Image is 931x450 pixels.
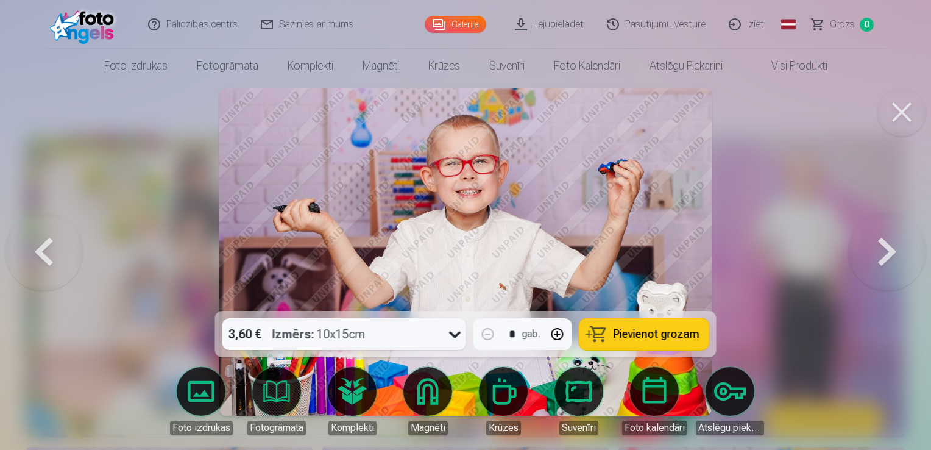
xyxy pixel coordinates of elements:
[579,318,709,350] button: Pievienot grozam
[622,421,687,435] div: Foto kalendāri
[247,421,306,435] div: Fotogrāmata
[167,367,235,435] a: Foto izdrukas
[182,49,273,83] a: Fotogrāmata
[90,49,182,83] a: Foto izdrukas
[272,326,314,343] strong: Izmērs :
[830,17,855,32] span: Grozs
[50,5,120,44] img: /fa1
[860,18,874,32] span: 0
[545,367,613,435] a: Suvenīri
[222,318,267,350] div: 3,60 €
[272,318,366,350] div: 10x15cm
[469,367,537,435] a: Krūzes
[635,49,737,83] a: Atslēgu piekariņi
[408,421,448,435] div: Magnēti
[696,421,764,435] div: Atslēgu piekariņi
[273,49,348,83] a: Komplekti
[318,367,386,435] a: Komplekti
[696,367,764,435] a: Atslēgu piekariņi
[348,49,414,83] a: Magnēti
[620,367,689,435] a: Foto kalendāri
[486,421,521,435] div: Krūzes
[475,49,539,83] a: Suvenīri
[425,16,486,33] a: Galerija
[242,367,311,435] a: Fotogrāmata
[170,421,233,435] div: Foto izdrukas
[328,421,377,435] div: Komplekti
[737,49,842,83] a: Visi produkti
[559,421,598,435] div: Suvenīri
[614,329,699,340] span: Pievienot grozam
[539,49,635,83] a: Foto kalendāri
[394,367,462,435] a: Magnēti
[414,49,475,83] a: Krūzes
[522,327,540,341] div: gab.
